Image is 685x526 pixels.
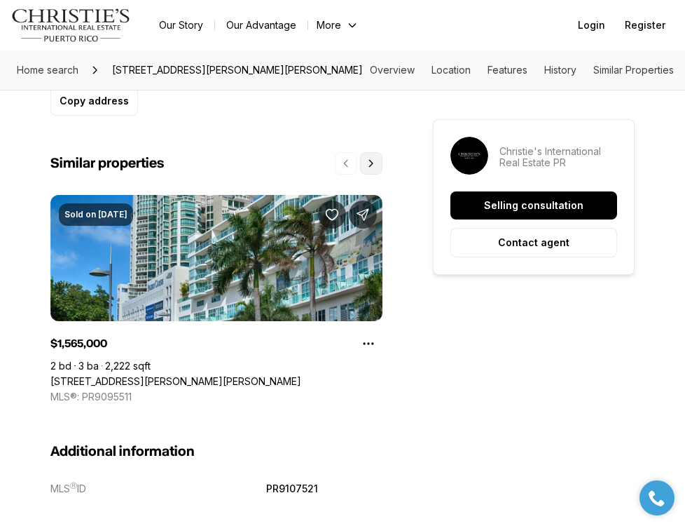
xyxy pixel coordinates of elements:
[431,64,471,76] a: Skip to: Location
[450,228,617,257] button: Contact agent
[578,20,605,31] span: Login
[50,86,138,116] button: Copy address
[544,64,576,76] a: Skip to: History
[349,201,377,229] button: Share Property
[266,483,318,494] p: PR9107521
[106,59,368,81] span: [STREET_ADDRESS][PERSON_NAME][PERSON_NAME]
[593,64,674,76] a: Skip to: Similar Properties
[318,201,346,229] button: Save Property: 25 MUNOZ RIVERA AVE #407
[484,200,583,211] p: Selling consultation
[60,95,129,107] p: Copy address
[148,15,214,35] a: Our Story
[487,64,527,76] a: Skip to: Features
[50,443,382,460] h3: Additional information
[50,375,301,388] a: 25 MUNOZ RIVERA AVE #407, SAN JUAN PR, 00901
[499,146,617,168] p: Christie's International Real Estate PR
[354,330,382,358] button: Property options
[370,65,674,76] nav: Page section menu
[569,11,614,39] button: Login
[11,8,131,42] img: logo
[450,191,617,220] button: Selling consultation
[17,64,78,76] span: Home search
[625,20,665,31] span: Register
[11,59,84,81] a: Home search
[70,481,77,490] span: Ⓡ
[335,152,357,175] button: Previous properties
[360,152,382,175] button: Next properties
[215,15,307,35] a: Our Advantage
[370,64,415,76] a: Skip to: Overview
[50,483,86,494] p: MLS ID
[616,11,674,39] button: Register
[50,155,164,173] h2: Similar properties
[498,237,569,248] p: Contact agent
[308,15,367,35] button: More
[64,209,127,220] p: Sold on [DATE]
